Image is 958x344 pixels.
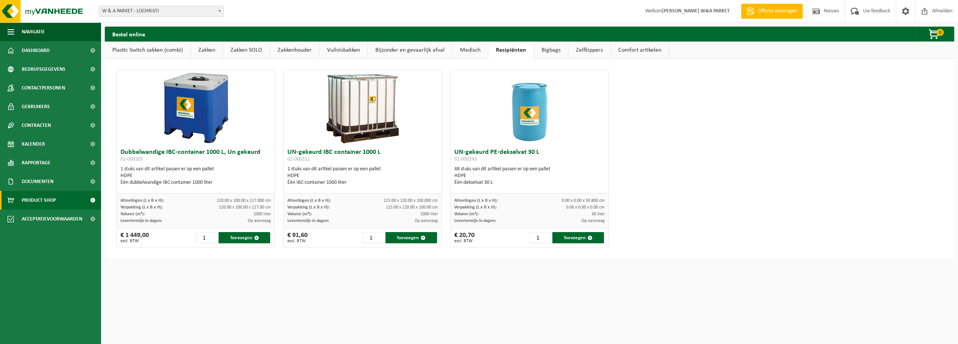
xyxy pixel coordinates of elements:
[287,166,438,186] div: 1 stuks van dit artikel passen er op een pallet
[287,232,308,243] div: € 91,60
[287,205,330,210] span: Verpakking (L x B x H):
[741,4,803,19] a: Offerte aanvragen
[936,29,944,36] span: 0
[120,219,162,223] span: Levertermijn in dagen:
[756,7,799,15] span: Offerte aanvragen
[120,232,149,243] div: € 1 449,00
[219,232,270,243] button: Toevoegen
[120,166,271,186] div: 1 stuks van dit artikel passen er op een pallet
[454,166,605,186] div: 48 stuks van dit artikel passen er op een pallet
[454,212,479,216] span: Volume (m³):
[105,27,153,41] h2: Bestel online
[270,42,319,59] a: Zakkenhouder
[662,8,730,14] strong: [PERSON_NAME] W&A PARKET
[22,210,82,228] span: Acceptatievoorwaarden
[566,205,605,210] span: 0.00 x 0.00 x 0.00 cm
[99,6,224,17] span: W & A PARKET - LOCHRISTI
[22,135,45,153] span: Kalender
[22,116,51,135] span: Contracten
[287,173,438,179] div: HDPE
[120,205,163,210] span: Verpakking (L x B x H):
[120,156,143,162] span: 01-000205
[253,212,271,216] span: 1000 liter
[454,205,497,210] span: Verpakking (L x B x H):
[534,42,568,59] a: Bigbags
[368,42,452,59] a: Bijzonder en gevaarlijk afval
[454,198,498,203] span: Afmetingen (L x B x H):
[219,205,271,210] span: 120.00 x 100.00 x 117.00 cm
[386,205,438,210] span: 115.00 x 120.00 x 100.00 cm
[384,198,438,203] span: 115.00 x 120.00 x 100.000 cm
[320,42,367,59] a: Vuilnisbakken
[287,239,308,243] span: excl. BTW
[420,212,438,216] span: 1000 liter
[415,219,438,223] span: Op aanvraag
[191,42,223,59] a: Zakken
[916,27,954,42] button: 0
[454,156,477,162] span: 01-000243
[120,239,149,243] span: excl. BTW
[22,79,65,97] span: Contactpersonen
[611,42,669,59] a: Comfort artikelen
[454,179,605,186] div: Één dekselvat 30 L
[158,70,233,145] img: 01-000205
[287,156,310,162] span: 01-000211
[120,212,145,216] span: Volume (m³):
[223,42,270,59] a: Zakken SOLO
[120,198,164,203] span: Afmetingen (L x B x H):
[22,172,54,191] span: Documenten
[99,6,223,16] span: W & A PARKET - LOCHRISTI
[325,70,400,145] img: 01-000211
[385,232,437,243] button: Toevoegen
[454,149,605,164] h3: UN-gekeurd PE-dekselvat 30 L
[582,219,605,223] span: Op aanvraag
[105,42,190,59] a: Plastic Switch zakken (combi)
[568,42,610,59] a: Zelfkippers
[120,173,271,179] div: HDPE
[562,198,605,203] span: 0.00 x 0.00 x 50.800 cm
[287,198,331,203] span: Afmetingen (L x B x H):
[22,22,45,41] span: Navigatie
[287,149,438,164] h3: UN-gekeurd IBC container 1000 L
[22,60,65,79] span: Bedrijfsgegevens
[287,212,312,216] span: Volume (m³):
[492,70,567,145] img: 01-000243
[217,198,271,203] span: 120.00 x 100.00 x 117.000 cm
[120,179,271,186] div: Één dubbelwandige IBC container 1000 liter
[287,179,438,186] div: Één IBC-container 1000 liter
[552,232,604,243] button: Toevoegen
[22,41,50,60] span: Dashboard
[120,149,271,164] h3: Dubbelwandige IBC-container 1000 L, Un gekeurd
[530,232,552,243] input: 1
[454,219,496,223] span: Levertermijn in dagen:
[454,239,475,243] span: excl. BTW
[22,191,56,210] span: Product Shop
[196,232,218,243] input: 1
[22,153,51,172] span: Rapportage
[454,232,475,243] div: € 20,70
[287,219,329,223] span: Levertermijn in dagen:
[248,219,271,223] span: Op aanvraag
[452,42,488,59] a: Medisch
[363,232,385,243] input: 1
[22,97,50,116] span: Gebruikers
[488,42,534,59] a: Recipiënten
[592,212,605,216] span: 30 liter
[454,173,605,179] div: HDPE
